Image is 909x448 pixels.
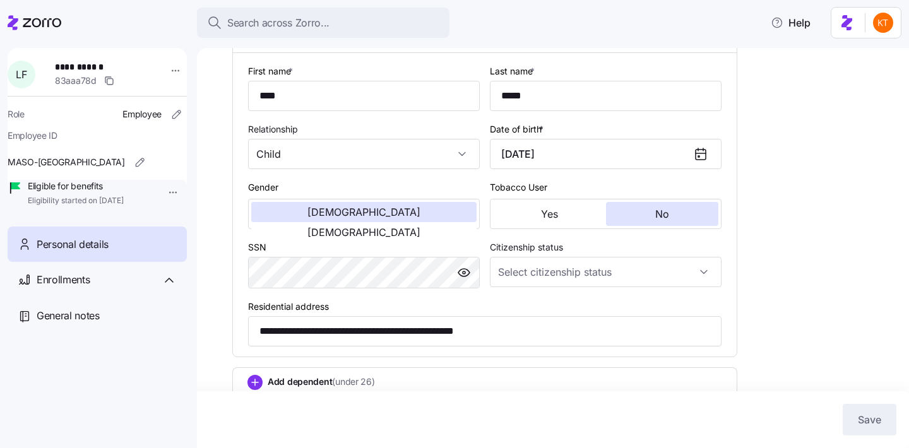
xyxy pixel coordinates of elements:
[8,156,125,168] span: MASO-[GEOGRAPHIC_DATA]
[771,15,811,30] span: Help
[268,375,375,388] span: Add dependent
[197,8,449,38] button: Search across Zorro...
[490,240,563,254] label: Citizenship status
[248,180,278,194] label: Gender
[248,240,266,254] label: SSN
[248,64,295,78] label: First name
[28,196,124,206] span: Eligibility started on [DATE]
[490,257,722,287] input: Select citizenship status
[490,180,547,194] label: Tobacco User
[37,272,90,288] span: Enrollments
[655,209,669,219] span: No
[37,308,100,324] span: General notes
[248,300,329,314] label: Residential address
[55,74,97,87] span: 83aaa78d
[332,375,374,388] span: (under 26)
[28,180,124,192] span: Eligible for benefits
[248,139,480,169] input: Select relationship
[8,108,25,121] span: Role
[541,209,558,219] span: Yes
[873,13,893,33] img: aad2ddc74cf02b1998d54877cdc71599
[247,375,263,390] svg: add icon
[490,139,722,169] input: MM/DD/YYYY
[307,207,420,217] span: [DEMOGRAPHIC_DATA]
[490,122,546,136] label: Date of birth
[8,129,57,142] span: Employee ID
[227,15,330,31] span: Search across Zorro...
[307,227,420,237] span: [DEMOGRAPHIC_DATA]
[858,412,881,427] span: Save
[490,64,537,78] label: Last name
[761,10,821,35] button: Help
[16,69,27,80] span: L F
[122,108,162,121] span: Employee
[248,122,298,136] label: Relationship
[843,404,896,435] button: Save
[37,237,109,252] span: Personal details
